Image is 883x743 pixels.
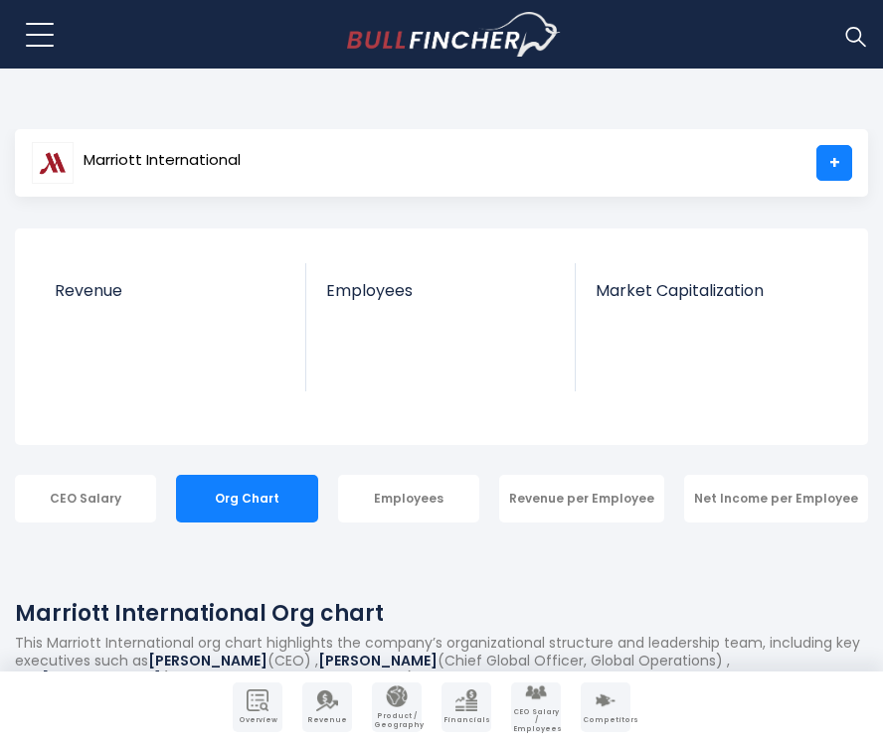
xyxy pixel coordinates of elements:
img: MAR logo [32,142,74,184]
a: Company Competitors [581,682,630,732]
a: Market Capitalization [576,263,846,334]
a: Company Product/Geography [372,682,422,732]
div: CEO Salary [15,475,156,522]
div: Org Chart [176,475,317,522]
span: Marriott International [84,152,241,169]
a: + [816,145,852,181]
img: bullfincher logo [347,12,561,58]
div: Employees [338,475,479,522]
a: Revenue [35,263,306,334]
a: Employees [306,263,576,334]
b: [PERSON_NAME] [42,669,161,688]
span: Overview [235,716,280,724]
div: Net Income per Employee [684,475,868,522]
h1: Marriott International Org chart [15,597,868,630]
a: Company Employees [511,682,561,732]
a: Go to homepage [347,12,561,58]
span: CEO Salary / Employees [513,708,559,733]
a: Company Revenue [302,682,352,732]
span: Product / Geography [374,712,420,729]
span: Financials [443,716,489,724]
span: Employees [326,281,556,300]
span: Revenue [55,281,286,300]
p: This Marriott International org chart highlights the company’s organizational structure and leade... [15,634,868,706]
a: Company Financials [441,682,491,732]
a: Marriott International [31,145,242,181]
div: Revenue per Employee [499,475,664,522]
span: Competitors [583,716,628,724]
span: Revenue [304,716,350,724]
b: [PERSON_NAME] [318,651,438,670]
span: Market Capitalization [596,281,826,300]
b: [PERSON_NAME] [148,651,267,670]
a: Company Overview [233,682,282,732]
